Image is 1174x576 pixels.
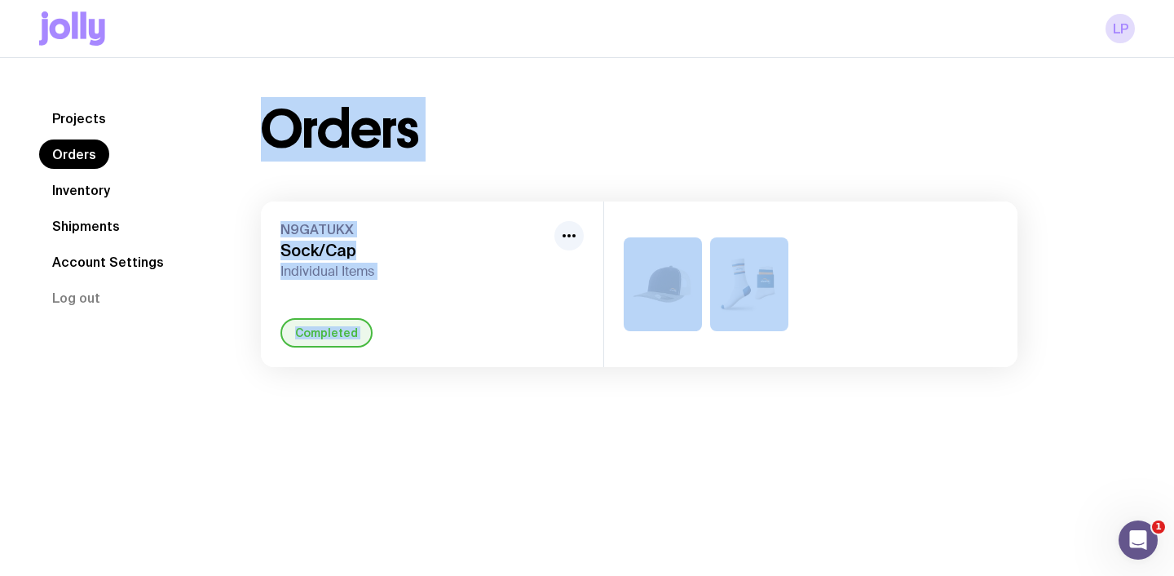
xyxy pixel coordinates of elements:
span: 1 [1152,521,1165,534]
div: Completed [280,318,373,348]
h3: Sock/Cap [280,241,548,260]
a: Projects [39,104,119,133]
a: Shipments [39,211,133,241]
span: N9GATUKX [280,221,548,237]
button: Log out [39,283,113,312]
a: Inventory [39,175,123,205]
h1: Orders [261,104,418,156]
a: Orders [39,140,109,169]
a: Account Settings [39,247,177,277]
span: Individual Items [280,264,548,280]
iframe: Intercom live chat [1119,521,1158,560]
a: LP [1106,14,1135,43]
